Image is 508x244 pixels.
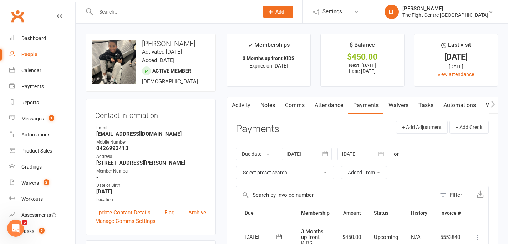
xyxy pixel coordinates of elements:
[21,148,52,154] div: Product Sales
[21,35,46,41] div: Dashboard
[9,63,75,79] a: Calendar
[421,63,491,70] div: [DATE]
[22,220,27,225] span: 5
[411,234,421,240] span: N/A
[310,97,348,114] a: Attendance
[164,208,174,217] a: Flag
[295,204,336,222] th: Membership
[263,6,293,18] button: Add
[188,208,206,217] a: Archive
[21,100,39,105] div: Reports
[21,116,44,121] div: Messages
[341,166,387,179] button: Added From
[21,68,41,73] div: Calendar
[438,71,474,77] a: view attendance
[450,191,462,199] div: Filter
[402,12,488,18] div: The Fight Centre [GEOGRAPHIC_DATA]
[96,145,206,151] strong: 0426993413
[96,182,206,189] div: Date of Birth
[152,68,191,74] span: Active member
[255,97,280,114] a: Notes
[142,78,198,85] span: [DEMOGRAPHIC_DATA]
[142,57,174,64] time: Added [DATE]
[249,63,288,69] span: Expires on [DATE]
[245,231,278,242] div: [DATE]
[248,40,290,54] div: Memberships
[402,5,488,12] div: [PERSON_NAME]
[95,208,151,217] a: Update Contact Details
[385,5,399,19] div: LT
[96,174,206,180] strong: -
[21,228,34,234] div: Tasks
[96,160,206,166] strong: [STREET_ADDRESS][PERSON_NAME]
[39,228,45,234] span: 5
[348,97,383,114] a: Payments
[96,188,206,195] strong: [DATE]
[449,121,489,134] button: + Add Credit
[394,150,399,158] div: or
[405,204,434,222] th: History
[9,30,75,46] a: Dashboard
[327,63,398,74] p: Next: [DATE] Last: [DATE]
[96,168,206,175] div: Member Number
[421,53,491,61] div: [DATE]
[367,204,405,222] th: Status
[280,97,310,114] a: Comms
[21,84,44,89] div: Payments
[327,53,398,61] div: $450.00
[441,40,471,53] div: Last visit
[94,7,254,17] input: Search...
[227,97,255,114] a: Activity
[438,97,481,114] a: Automations
[350,40,375,53] div: $ Balance
[21,51,37,57] div: People
[9,95,75,111] a: Reports
[21,180,39,186] div: Waivers
[322,4,342,20] span: Settings
[383,97,413,114] a: Waivers
[9,159,75,175] a: Gradings
[9,46,75,63] a: People
[374,234,398,240] span: Upcoming
[413,97,438,114] a: Tasks
[9,191,75,207] a: Workouts
[96,125,206,131] div: Email
[95,109,206,119] h3: Contact information
[9,7,26,25] a: Clubworx
[236,148,275,160] button: Due date
[92,40,136,84] img: image1717393187.png
[95,217,156,225] a: Manage Comms Settings
[7,220,24,237] iframe: Intercom live chat
[9,111,75,127] a: Messages 1
[96,139,206,146] div: Mobile Number
[44,179,49,185] span: 2
[275,9,284,15] span: Add
[9,175,75,191] a: Waivers 2
[248,42,253,49] i: ✓
[236,124,279,135] h3: Payments
[9,223,75,239] a: Tasks 5
[96,153,206,160] div: Address
[96,196,206,203] div: Location
[9,207,75,223] a: Assessments
[238,204,295,222] th: Due
[21,164,42,170] div: Gradings
[92,40,210,48] h3: [PERSON_NAME]
[436,186,472,204] button: Filter
[434,204,467,222] th: Invoice #
[396,121,448,134] button: + Add Adjustment
[336,204,367,222] th: Amount
[9,143,75,159] a: Product Sales
[21,132,50,138] div: Automations
[21,212,57,218] div: Assessments
[236,186,436,204] input: Search by invoice number
[142,49,182,55] time: Activated [DATE]
[9,79,75,95] a: Payments
[21,196,43,202] div: Workouts
[96,131,206,137] strong: [EMAIL_ADDRESS][DOMAIN_NAME]
[9,127,75,143] a: Automations
[243,55,295,61] strong: 3 Months up front KIDS
[49,115,54,121] span: 1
